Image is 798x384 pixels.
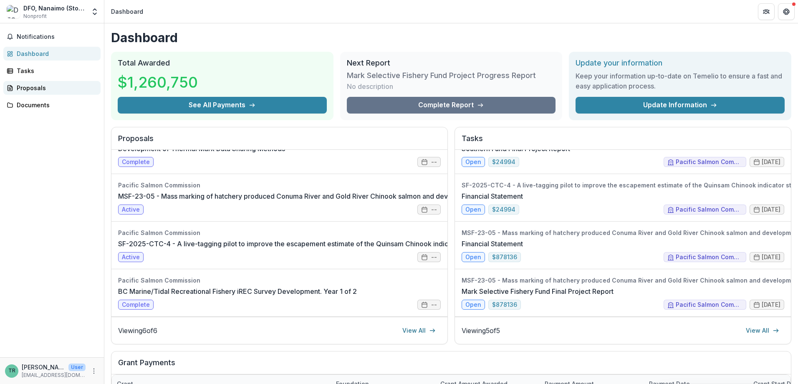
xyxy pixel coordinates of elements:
span: Nonprofit [23,13,47,20]
button: Open entity switcher [89,3,101,20]
a: View All [741,324,784,337]
div: DFO, Nanaimo (Stock Assessment) [23,4,86,13]
h1: Dashboard [111,30,791,45]
a: Financial Statement [462,239,523,249]
button: Get Help [778,3,795,20]
a: Proposals [3,81,101,95]
h2: Total Awarded [118,58,327,68]
div: Proposals [17,83,94,92]
h2: Proposals [118,134,441,150]
div: Thea Rachinski [8,368,15,374]
h2: Update your information [576,58,785,68]
span: Notifications [17,33,97,40]
button: Notifications [3,30,101,43]
a: View All [397,324,441,337]
a: Tasks [3,64,101,78]
button: See All Payments [118,97,327,114]
p: [EMAIL_ADDRESS][DOMAIN_NAME] [22,371,86,379]
p: Viewing 6 of 6 [118,326,157,336]
p: [PERSON_NAME] [22,363,65,371]
a: Dashboard [3,47,101,61]
a: Southern Fund Final Project Report [462,144,570,154]
nav: breadcrumb [108,5,146,18]
a: Mark Selective Fishery Fund Final Project Report [462,286,614,296]
h2: Tasks [462,134,784,150]
a: SF-2025-CTC-4 - A live-tagging pilot to improve the escapement estimate of the Quinsam Chinook in... [118,239,480,249]
h2: Grant Payments [118,358,784,374]
a: BC Marine/Tidal Recreational Fishery iREC Survey Development. Year 1 of 2 [118,286,357,296]
h2: Next Report [347,58,556,68]
div: Dashboard [111,7,143,16]
div: Dashboard [17,49,94,58]
button: Partners [758,3,775,20]
a: Documents [3,98,101,112]
p: Viewing 5 of 5 [462,326,500,336]
a: MSF-23-05 - Mass marking of hatchery produced Conuma River and Gold River Chinook salmon and deve... [118,191,774,201]
h3: Keep your information up-to-date on Temelio to ensure a fast and easy application process. [576,71,785,91]
a: Complete Report [347,97,556,114]
a: Development of Thermal Mark Data Sharing Methods [118,144,285,154]
img: DFO, Nanaimo (Stock Assessment) [7,5,20,18]
h3: Mark Selective Fishery Fund Project Progress Report [347,71,536,80]
h3: $1,260,750 [118,71,198,93]
div: Tasks [17,66,94,75]
p: No description [347,81,393,91]
a: Financial Statement [462,191,523,201]
div: Documents [17,101,94,109]
a: Update Information [576,97,785,114]
button: More [89,366,99,376]
p: User [68,364,86,371]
